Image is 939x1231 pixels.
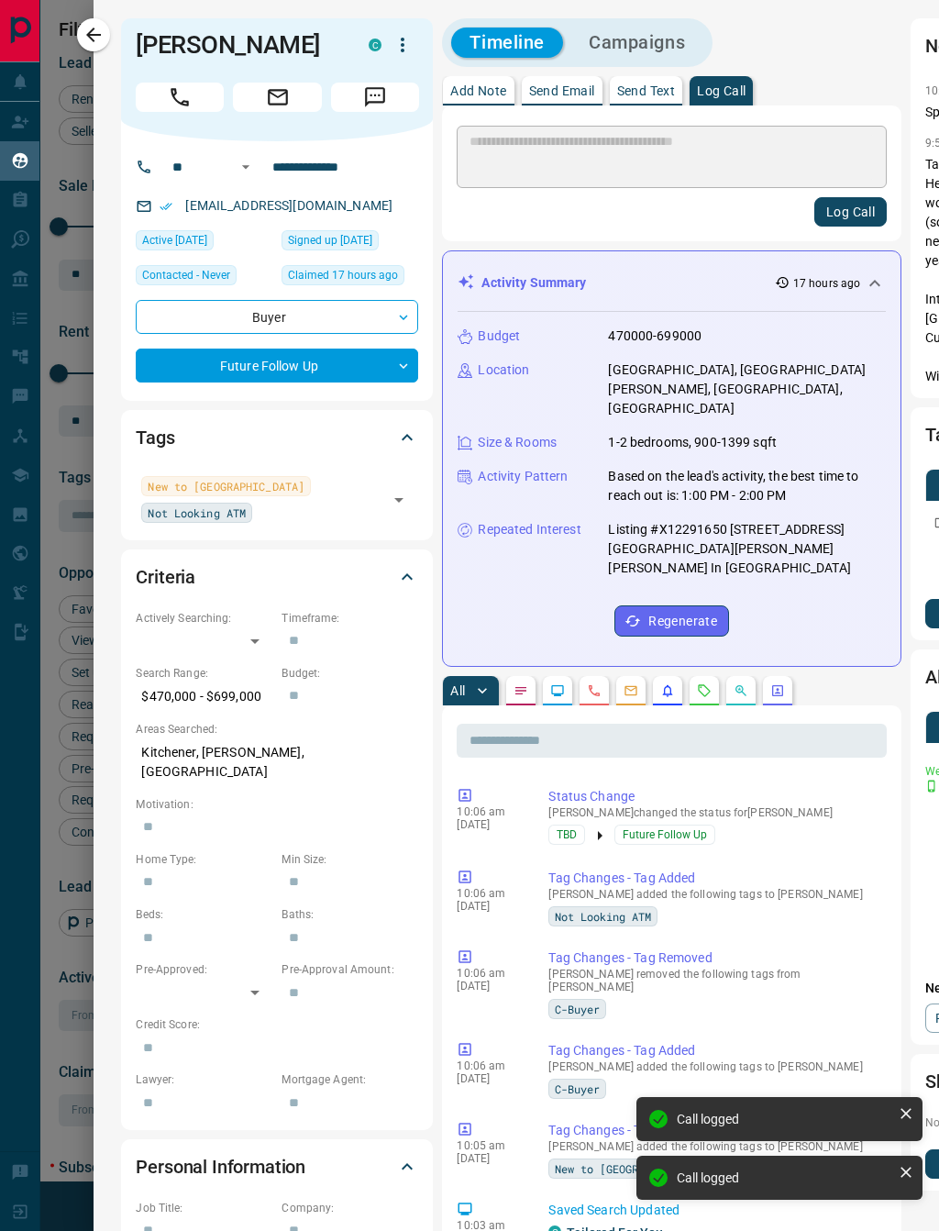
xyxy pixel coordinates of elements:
p: 10:05 am [457,1139,521,1152]
p: Budget: [282,665,418,682]
p: [GEOGRAPHIC_DATA], [GEOGRAPHIC_DATA][PERSON_NAME], [GEOGRAPHIC_DATA], [GEOGRAPHIC_DATA] [608,360,886,418]
p: Location [478,360,529,380]
p: Add Note [450,84,506,97]
p: Tag Changes - Tag Added [548,869,879,888]
p: 10:06 am [457,805,521,818]
div: Mon Aug 11 2025 [136,230,272,256]
svg: Emails [624,683,638,698]
p: $470,000 - $699,000 [136,682,272,712]
svg: Listing Alerts [660,683,675,698]
span: Message [331,83,419,112]
a: [EMAIL_ADDRESS][DOMAIN_NAME] [185,198,392,213]
p: Tag Changes - Tag Added [548,1041,879,1060]
svg: Email Verified [160,200,172,213]
p: [PERSON_NAME] added the following tags to [PERSON_NAME] [548,1060,879,1073]
p: Pre-Approval Amount: [282,961,418,978]
p: Areas Searched: [136,721,418,737]
p: Pre-Approved: [136,961,272,978]
div: Personal Information [136,1145,418,1189]
p: Size & Rooms [478,433,557,452]
div: Buyer [136,300,418,334]
p: Log Call [697,84,746,97]
p: Actively Searching: [136,610,272,627]
div: Call logged [677,1112,891,1126]
p: Status Change [548,787,879,806]
div: Criteria [136,555,418,599]
svg: Push Notification Only [925,780,938,793]
div: condos.ca [369,39,381,51]
p: [PERSON_NAME] changed the status for [PERSON_NAME] [548,806,879,819]
span: Email [233,83,321,112]
button: Open [235,156,257,178]
p: [PERSON_NAME] removed the following tags from [PERSON_NAME] [548,968,879,993]
p: Based on the lead's activity, the best time to reach out is: 1:00 PM - 2:00 PM [608,467,886,505]
span: New to [GEOGRAPHIC_DATA] [555,1159,709,1178]
p: Min Size: [282,851,418,868]
p: Mortgage Agent: [282,1071,418,1088]
h1: [PERSON_NAME] [136,30,341,60]
span: Not Looking ATM [148,504,246,522]
span: C-Buyer [555,1000,600,1018]
svg: Opportunities [734,683,748,698]
h2: Personal Information [136,1152,305,1181]
p: 10:06 am [457,967,521,980]
span: TBD [557,826,577,844]
p: Send Email [529,84,595,97]
p: Lawyer: [136,1071,272,1088]
button: Campaigns [570,28,703,58]
p: 17 hours ago [793,275,860,292]
p: All [450,684,465,697]
svg: Calls [587,683,602,698]
p: Motivation: [136,796,418,813]
button: Log Call [814,197,887,227]
button: Timeline [451,28,563,58]
p: [DATE] [457,1072,521,1085]
button: Regenerate [614,605,729,637]
p: Tag Changes - Tag Added [548,1121,879,1140]
button: Open [386,487,412,513]
h2: Criteria [136,562,195,592]
p: [DATE] [457,818,521,831]
p: Send Text [617,84,676,97]
h2: Tags [136,423,174,452]
p: Home Type: [136,851,272,868]
div: Call logged [677,1170,891,1185]
svg: Agent Actions [770,683,785,698]
span: Contacted - Never [142,266,230,284]
span: Future Follow Up [623,826,707,844]
p: Baths: [282,906,418,923]
p: Timeframe: [282,610,418,627]
span: Not Looking ATM [555,907,651,926]
p: Tag Changes - Tag Removed [548,948,879,968]
p: 10:06 am [457,1059,521,1072]
div: Mon Aug 11 2025 [282,230,418,256]
span: Active [DATE] [142,231,207,250]
div: Tue Aug 12 2025 [282,265,418,291]
p: Budget [478,327,520,346]
span: Signed up [DATE] [288,231,372,250]
p: [DATE] [457,1152,521,1165]
p: Repeated Interest [478,520,580,539]
p: 1-2 bedrooms, 900-1399 sqft [608,433,777,452]
p: [DATE] [457,980,521,993]
svg: Requests [697,683,712,698]
span: New to [GEOGRAPHIC_DATA] [148,477,304,495]
p: Company: [282,1200,418,1216]
p: [PERSON_NAME] added the following tags to [PERSON_NAME] [548,1140,879,1153]
p: 10:06 am [457,887,521,900]
span: Call [136,83,224,112]
div: Activity Summary17 hours ago [458,266,886,300]
p: Beds: [136,906,272,923]
span: Claimed 17 hours ago [288,266,398,284]
div: Tags [136,416,418,460]
p: [DATE] [457,900,521,913]
p: Credit Score: [136,1016,418,1033]
p: Listing #X12291650 [STREET_ADDRESS][GEOGRAPHIC_DATA][PERSON_NAME] [PERSON_NAME] In [GEOGRAPHIC_DATA] [608,520,886,578]
p: Activity Pattern [478,467,568,486]
p: Activity Summary [481,273,586,293]
svg: Lead Browsing Activity [550,683,565,698]
svg: Notes [514,683,528,698]
div: Future Follow Up [136,349,418,383]
p: Kitchener, [PERSON_NAME], [GEOGRAPHIC_DATA] [136,737,418,787]
p: [PERSON_NAME] added the following tags to [PERSON_NAME] [548,888,879,901]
